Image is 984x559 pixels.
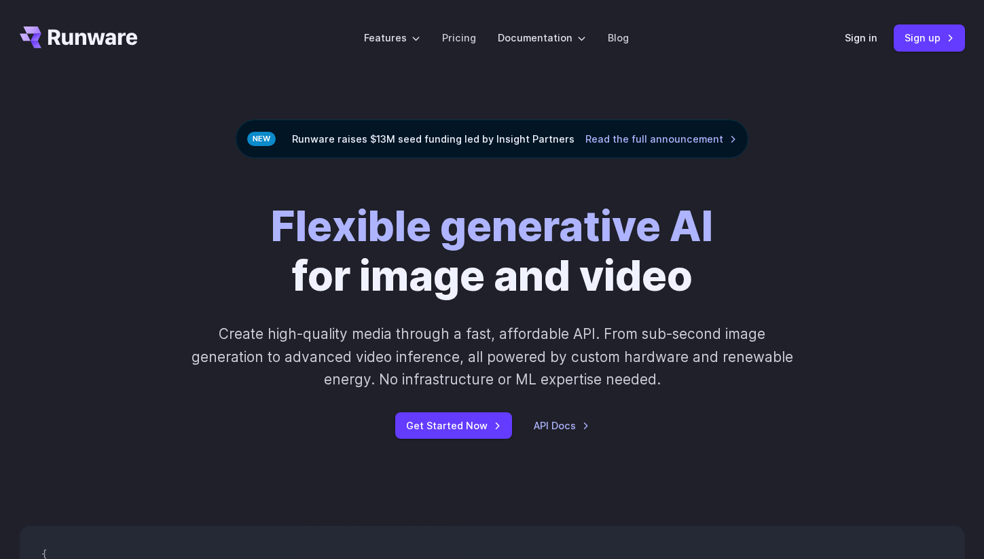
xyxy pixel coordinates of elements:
[20,26,138,48] a: Go to /
[271,201,713,251] strong: Flexible generative AI
[189,323,795,391] p: Create high-quality media through a fast, affordable API. From sub-second image generation to adv...
[608,30,629,46] a: Blog
[395,412,512,439] a: Get Started Now
[364,30,420,46] label: Features
[585,131,737,147] a: Read the full announcement
[236,120,748,158] div: Runware raises $13M seed funding led by Insight Partners
[442,30,476,46] a: Pricing
[271,202,713,301] h1: for image and video
[534,418,589,433] a: API Docs
[845,30,877,46] a: Sign in
[894,24,965,51] a: Sign up
[498,30,586,46] label: Documentation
